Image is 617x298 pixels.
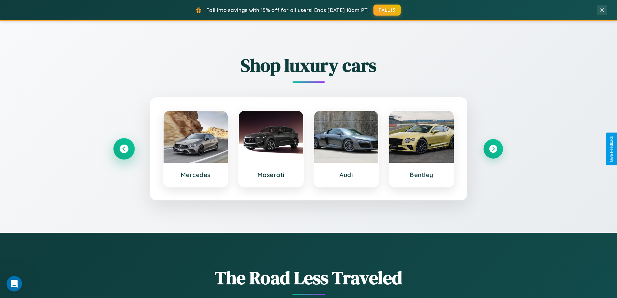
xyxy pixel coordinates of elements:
h1: The Road Less Traveled [114,265,503,290]
h3: Mercedes [170,171,222,179]
h3: Bentley [396,171,447,179]
h2: Shop luxury cars [114,53,503,78]
button: FALL15 [373,5,401,16]
h3: Maserati [245,171,297,179]
div: Give Feedback [609,136,614,162]
h3: Audi [321,171,372,179]
iframe: Intercom live chat [6,276,22,292]
span: Fall into savings with 15% off for all users! Ends [DATE] 10am PT. [206,7,369,13]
